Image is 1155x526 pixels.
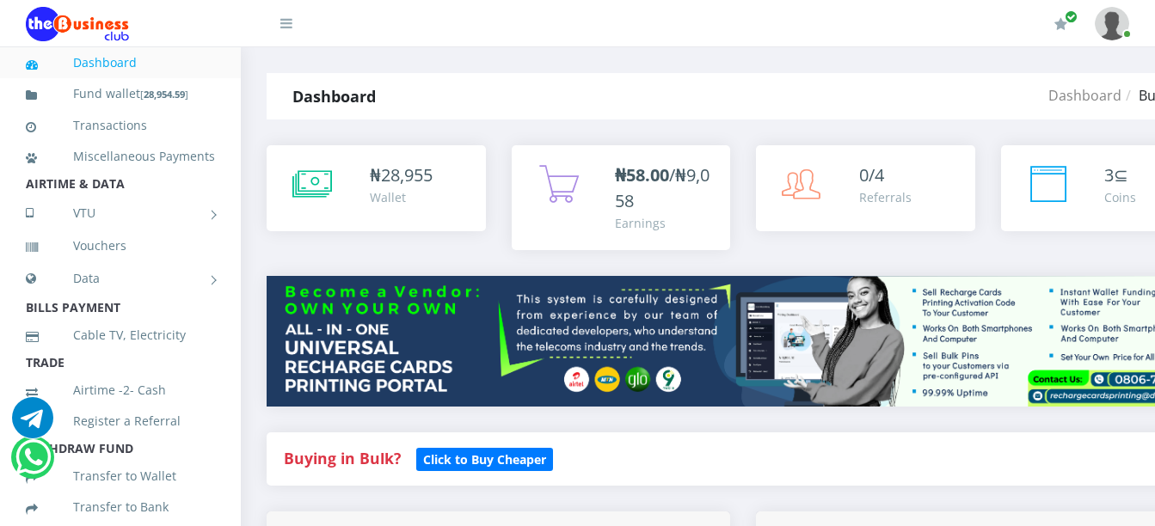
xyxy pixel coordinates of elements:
[1104,163,1114,187] span: 3
[15,450,51,478] a: Chat for support
[292,86,376,107] strong: Dashboard
[381,163,433,187] span: 28,955
[26,226,215,266] a: Vouchers
[26,401,215,441] a: Register a Referral
[284,448,401,468] strong: Buying in Bulk?
[26,456,215,496] a: Transfer to Wallet
[370,188,433,206] div: Wallet
[1054,17,1067,31] i: Renew/Upgrade Subscription
[26,192,215,235] a: VTU
[26,74,215,114] a: Fund wallet[28,954.59]
[12,410,53,438] a: Chat for support
[370,162,433,188] div: ₦
[26,106,215,145] a: Transactions
[1104,162,1136,188] div: ⊆
[144,88,185,101] b: 28,954.59
[512,145,731,250] a: ₦58.00/₦9,058 Earnings
[26,137,215,176] a: Miscellaneous Payments
[859,163,884,187] span: 0/4
[615,214,714,232] div: Earnings
[26,7,129,41] img: Logo
[1104,188,1136,206] div: Coins
[615,163,710,212] span: /₦9,058
[26,257,215,300] a: Data
[140,88,188,101] small: [ ]
[756,145,975,231] a: 0/4 Referrals
[615,163,669,187] b: ₦58.00
[1048,86,1121,105] a: Dashboard
[26,370,215,410] a: Airtime -2- Cash
[416,448,553,468] a: Click to Buy Cheaper
[859,188,912,206] div: Referrals
[423,451,546,468] b: Click to Buy Cheaper
[1095,7,1129,40] img: User
[26,315,215,355] a: Cable TV, Electricity
[267,145,486,231] a: ₦28,955 Wallet
[1065,10,1078,23] span: Renew/Upgrade Subscription
[26,43,215,83] a: Dashboard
